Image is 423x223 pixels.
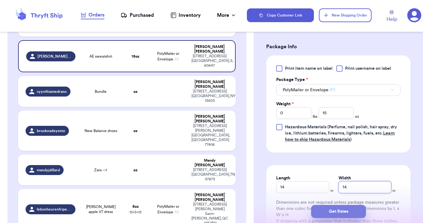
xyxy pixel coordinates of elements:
[191,193,228,202] div: [PERSON_NAME] [PERSON_NAME]
[191,89,228,103] div: [STREET_ADDRESS] [GEOGRAPHIC_DATA] , NY 13603
[157,52,179,61] span: PolyMailer or Envelope ✉️
[37,207,71,212] span: lebonheurenfriperie
[157,205,179,214] span: PolyMailer or Envelope ✉️
[191,114,228,124] div: [PERSON_NAME] [PERSON_NAME]
[285,65,333,72] span: Print item name on label
[191,158,228,168] div: Mandy [PERSON_NAME]
[83,204,119,214] span: [PERSON_NAME] apple 5T dress
[94,168,107,173] span: Zara
[387,10,397,23] a: Help
[103,168,107,172] span: + 4
[37,89,67,94] span: cyynthiamedrano
[392,188,396,193] span: in
[133,168,137,172] strong: oz
[283,87,335,93] span: PolyMailer or Envelope ✉️
[276,77,308,83] label: Package Type
[285,125,397,142] span: (Perfume, nail polish, hair spray, dry ice, lithium batteries, firearms, lighters, fuels, etc. )
[217,12,237,19] div: More
[37,168,60,173] span: mandyjdillard
[129,210,142,214] span: 12 x 3 x 12
[191,124,228,147] div: [STREET_ADDRESS][PERSON_NAME] [GEOGRAPHIC_DATA] , [GEOGRAPHIC_DATA] 77406
[330,188,334,193] span: in
[247,8,314,22] button: Copy Customer Link
[171,12,201,19] a: Inventory
[266,43,411,50] h3: Package Info
[313,114,317,119] span: lbs
[387,16,397,23] span: Help
[95,89,107,94] span: Bundle
[121,12,154,19] a: Purchased
[191,45,227,54] div: [PERSON_NAME] [PERSON_NAME]
[285,125,326,129] span: Hazardous Materials
[132,205,139,208] strong: 6 oz
[311,205,366,218] button: Get Rates
[407,8,421,22] a: 1
[37,54,71,59] span: [PERSON_NAME].rp
[339,175,351,181] label: Width
[191,54,227,68] div: [STREET_ADDRESS] [GEOGRAPHIC_DATA] , IL 60647
[191,80,228,89] div: [PERSON_NAME] [PERSON_NAME]
[89,54,112,59] span: AE sweatshirt
[191,168,228,182] div: [STREET_ADDRESS] [GEOGRAPHIC_DATA] , TN 37873
[81,11,104,19] a: Orders
[276,101,294,107] label: Weight
[37,128,65,133] span: brookeadeyemo
[133,90,137,93] strong: oz
[345,65,391,72] span: Print username on label
[133,129,137,133] strong: oz
[84,128,117,133] span: New Balance shoes
[276,84,401,96] button: PolyMailer or Envelope ✉️
[319,8,371,22] button: New Shipping Order
[132,55,139,58] strong: 15 oz
[276,175,290,181] label: Length
[355,114,359,119] span: oz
